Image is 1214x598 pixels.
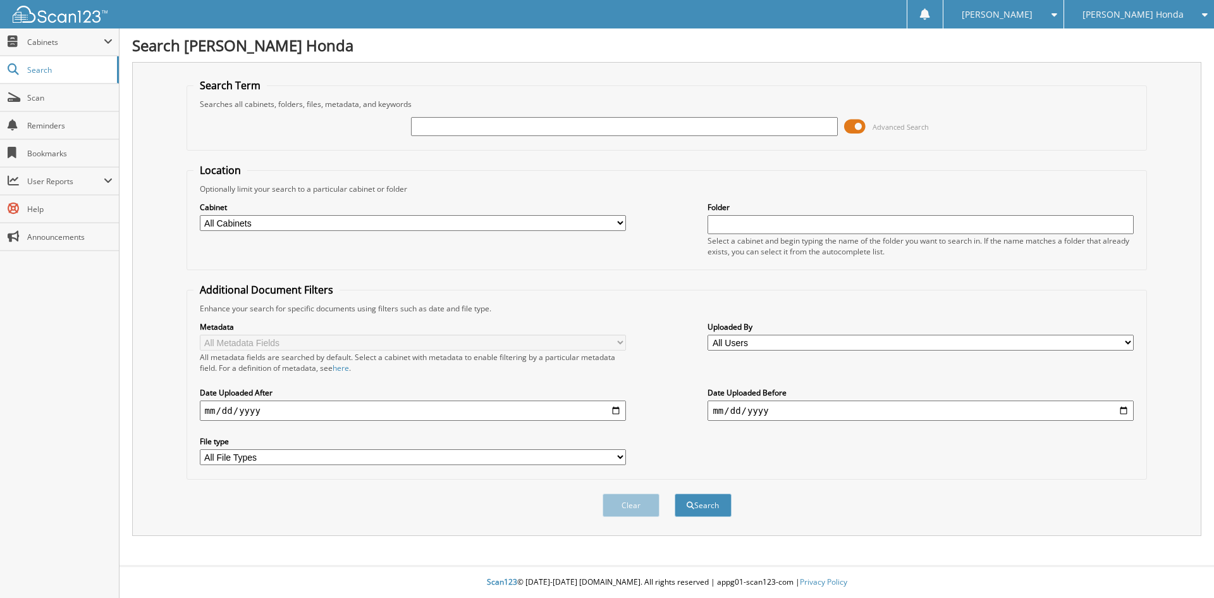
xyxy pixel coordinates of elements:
[873,122,929,132] span: Advanced Search
[27,120,113,131] span: Reminders
[200,387,626,398] label: Date Uploaded After
[708,235,1134,257] div: Select a cabinet and begin typing the name of the folder you want to search in. If the name match...
[708,387,1134,398] label: Date Uploaded Before
[487,576,517,587] span: Scan123
[675,494,732,517] button: Search
[200,401,626,421] input: start
[27,232,113,242] span: Announcements
[200,352,626,373] div: All metadata fields are searched by default. Select a cabinet with metadata to enable filtering b...
[193,303,1141,314] div: Enhance your search for specific documents using filters such as date and file type.
[193,283,340,297] legend: Additional Document Filters
[193,163,247,177] legend: Location
[333,363,349,373] a: here
[1082,11,1184,18] span: [PERSON_NAME] Honda
[120,567,1214,598] div: © [DATE]-[DATE] [DOMAIN_NAME]. All rights reserved | appg01-scan123-com |
[603,494,659,517] button: Clear
[962,11,1033,18] span: [PERSON_NAME]
[27,65,111,75] span: Search
[708,321,1134,332] label: Uploaded By
[200,436,626,447] label: File type
[708,401,1134,421] input: end
[193,184,1141,194] div: Optionally limit your search to a particular cabinet or folder
[800,576,847,587] a: Privacy Policy
[27,176,104,187] span: User Reports
[27,92,113,103] span: Scan
[27,148,113,159] span: Bookmarks
[200,202,626,213] label: Cabinet
[193,99,1141,109] div: Searches all cabinets, folders, files, metadata, and keywords
[132,35,1201,56] h1: Search [PERSON_NAME] Honda
[13,6,107,23] img: scan123-logo-white.svg
[708,202,1134,213] label: Folder
[27,204,113,215] span: Help
[200,321,626,332] label: Metadata
[193,78,267,92] legend: Search Term
[27,37,104,47] span: Cabinets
